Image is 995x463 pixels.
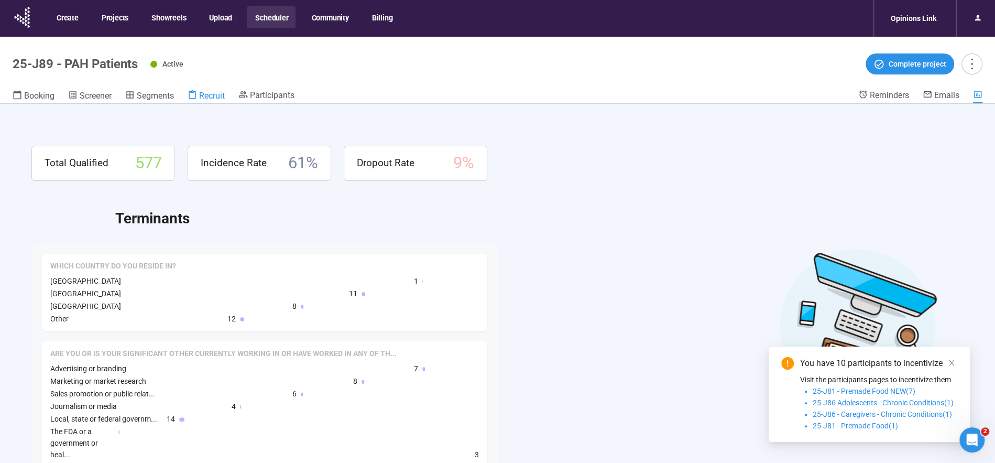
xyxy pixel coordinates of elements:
[866,53,954,74] button: Complete project
[889,58,946,70] span: Complete project
[50,315,69,323] span: Other
[247,6,296,28] button: Scheduler
[50,289,121,298] span: [GEOGRAPHIC_DATA]
[288,150,318,176] span: 61 %
[80,91,112,101] span: Screener
[858,90,909,102] a: Reminders
[238,90,294,102] a: Participants
[934,90,959,100] span: Emails
[50,402,117,411] span: Journalism or media
[414,363,418,374] span: 7
[201,155,267,171] span: Incidence Rate
[135,150,162,176] span: 577
[50,427,98,459] span: The FDA or a government or heal...
[50,364,126,373] span: Advertising or branding
[961,53,982,74] button: more
[292,388,297,400] span: 6
[50,390,155,398] span: Sales promotion or public relat...
[965,57,979,71] span: more
[349,288,357,299] span: 11
[50,302,121,310] span: [GEOGRAPHIC_DATA]
[357,155,414,171] span: Dropout Rate
[115,207,964,230] h2: Terminants
[981,427,989,436] span: 2
[475,449,479,460] span: 3
[813,399,954,407] span: 25-J86 Adolescents - Chronic Conditions(1)
[143,6,193,28] button: Showreels
[779,247,937,405] img: Desktop work notes
[93,6,136,28] button: Projects
[353,375,357,387] span: 8
[227,313,236,325] span: 12
[50,349,397,359] span: Are you or is your significant other currently working in or have worked in any of the following ...
[201,6,239,28] button: Upload
[199,91,225,101] span: Recruit
[303,6,356,28] button: Community
[250,90,294,100] span: Participants
[13,90,54,103] a: Booking
[50,415,157,423] span: Local, state or federal governm...
[13,57,138,71] h1: 25-J89 - PAH Patients
[50,377,146,385] span: Marketing or market research
[292,300,297,312] span: 8
[50,277,121,285] span: [GEOGRAPHIC_DATA]
[948,359,955,367] span: close
[800,374,957,385] p: Visit the participants pages to incentivize them
[68,90,112,103] a: Screener
[137,91,174,101] span: Segments
[48,6,86,28] button: Create
[414,275,418,287] span: 1
[813,410,952,418] span: 25-J86 - Caregivers - Chronic Conditions(1)
[870,90,909,100] span: Reminders
[813,422,898,430] span: 25-J81 - Premade Food(1)
[781,357,794,370] span: exclamation-circle
[813,387,915,395] span: 25-J81 - Premade Food NEW(7)
[453,150,474,176] span: 9 %
[364,6,400,28] button: Billing
[923,90,959,102] a: Emails
[125,90,174,103] a: Segments
[800,357,957,370] div: You have 10 participants to incentivize
[45,155,108,171] span: Total Qualified
[162,60,183,68] span: Active
[884,8,943,28] div: Opinions Link
[188,90,225,103] a: Recruit
[24,91,54,101] span: Booking
[50,261,176,272] span: Which country do you reside in?
[167,413,175,425] span: 14
[232,401,236,412] span: 4
[959,427,985,453] iframe: Intercom live chat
